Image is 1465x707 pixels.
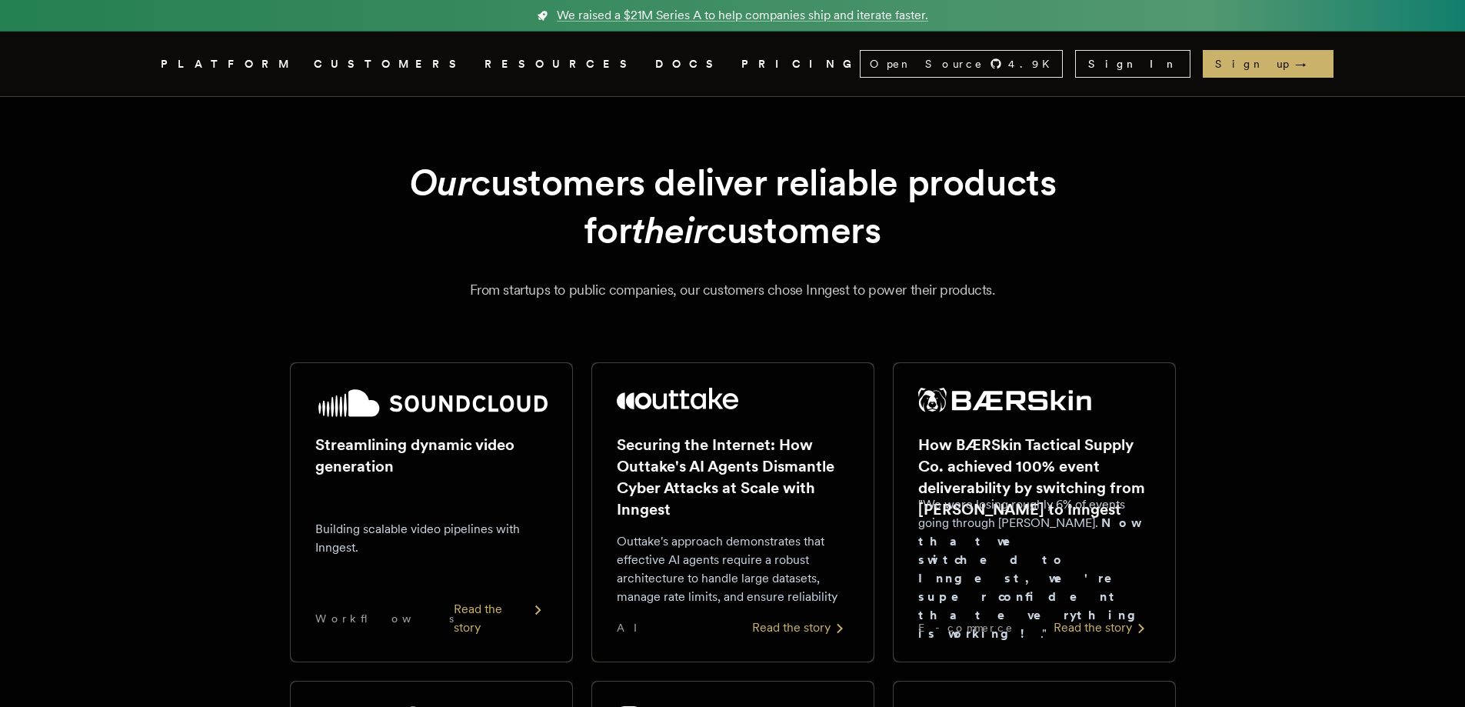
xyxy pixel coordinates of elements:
a: BÆRSkin Tactical Supply Co. logoHow BÆRSkin Tactical Supply Co. achieved 100% event deliverabilit... [893,362,1176,662]
p: From startups to public companies, our customers chose Inngest to power their products. [179,279,1287,301]
p: Building scalable video pipelines with Inngest. [315,520,548,557]
em: Our [409,160,471,205]
span: Open Source [870,56,984,72]
span: Workflows [315,611,454,626]
p: "We were losing roughly 6% of events going through [PERSON_NAME]. ." [918,495,1150,643]
a: Sign In [1075,50,1190,78]
a: Outtake logoSecuring the Internet: How Outtake's AI Agents Dismantle Cyber Attacks at Scale with ... [591,362,874,662]
nav: Global [118,32,1348,96]
a: CUSTOMERS [314,55,466,74]
h1: customers deliver reliable products for customers [327,158,1139,255]
button: RESOURCES [484,55,637,74]
span: AI [617,620,651,635]
h2: How BÆRSkin Tactical Supply Co. achieved 100% event deliverability by switching from [PERSON_NAME... [918,434,1150,520]
img: SoundCloud [315,388,548,419]
em: their [631,208,707,252]
a: PRICING [741,55,860,74]
img: Outtake [617,388,739,409]
strong: Now that we switched to Inngest, we're super confident that everything is working! [918,515,1147,641]
a: DOCS [655,55,723,74]
span: 4.9 K [1008,56,1059,72]
a: SoundCloud logoStreamlining dynamic video generationBuilding scalable video pipelines with Innges... [290,362,573,662]
span: E-commerce [918,620,1014,635]
div: Read the story [1054,619,1150,637]
span: We raised a $21M Series A to help companies ship and iterate faster. [557,6,928,25]
span: → [1295,56,1321,72]
h2: Securing the Internet: How Outtake's AI Agents Dismantle Cyber Attacks at Scale with Inngest [617,434,849,520]
a: Sign up [1203,50,1333,78]
div: Read the story [752,619,849,637]
button: PLATFORM [161,55,295,74]
img: BÆRSkin Tactical Supply Co. [918,388,1092,412]
div: Read the story [454,600,548,637]
p: Outtake's approach demonstrates that effective AI agents require a robust architecture to handle ... [617,532,849,606]
h2: Streamlining dynamic video generation [315,434,548,477]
